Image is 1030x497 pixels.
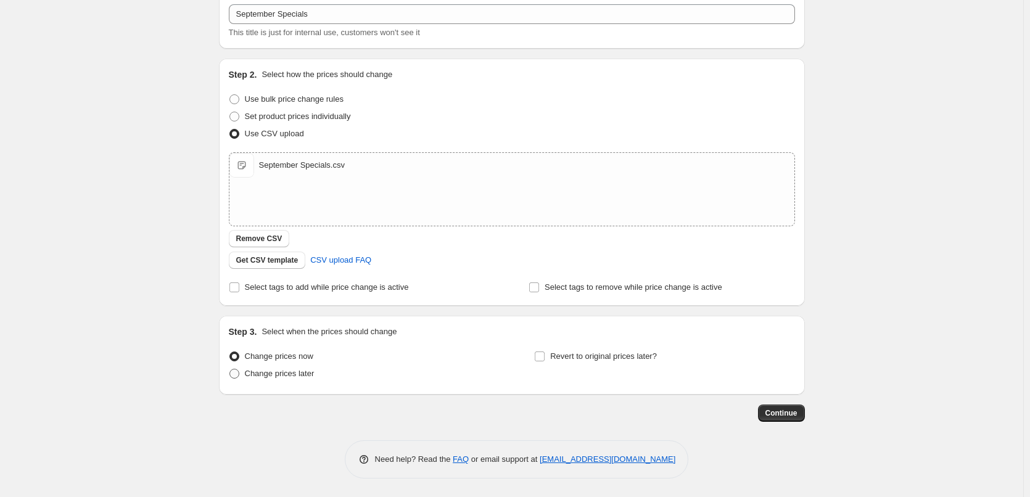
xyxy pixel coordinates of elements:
div: September Specials.csv [259,159,345,171]
a: FAQ [453,454,469,464]
p: Select when the prices should change [262,326,397,338]
button: Remove CSV [229,230,290,247]
button: Get CSV template [229,252,306,269]
span: Select tags to remove while price change is active [545,282,722,292]
span: Use bulk price change rules [245,94,344,104]
span: Remove CSV [236,234,282,244]
span: This title is just for internal use, customers won't see it [229,28,420,37]
a: [EMAIL_ADDRESS][DOMAIN_NAME] [540,454,675,464]
span: Change prices now [245,351,313,361]
input: 30% off holiday sale [229,4,795,24]
span: Select tags to add while price change is active [245,282,409,292]
button: Continue [758,405,805,422]
span: Get CSV template [236,255,299,265]
span: Continue [765,408,797,418]
h2: Step 3. [229,326,257,338]
p: Select how the prices should change [262,68,392,81]
h2: Step 2. [229,68,257,81]
span: Revert to original prices later? [550,351,657,361]
span: Set product prices individually [245,112,351,121]
span: Need help? Read the [375,454,453,464]
a: CSV upload FAQ [303,250,379,270]
span: CSV upload FAQ [310,254,371,266]
span: or email support at [469,454,540,464]
span: Change prices later [245,369,315,378]
span: Use CSV upload [245,129,304,138]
